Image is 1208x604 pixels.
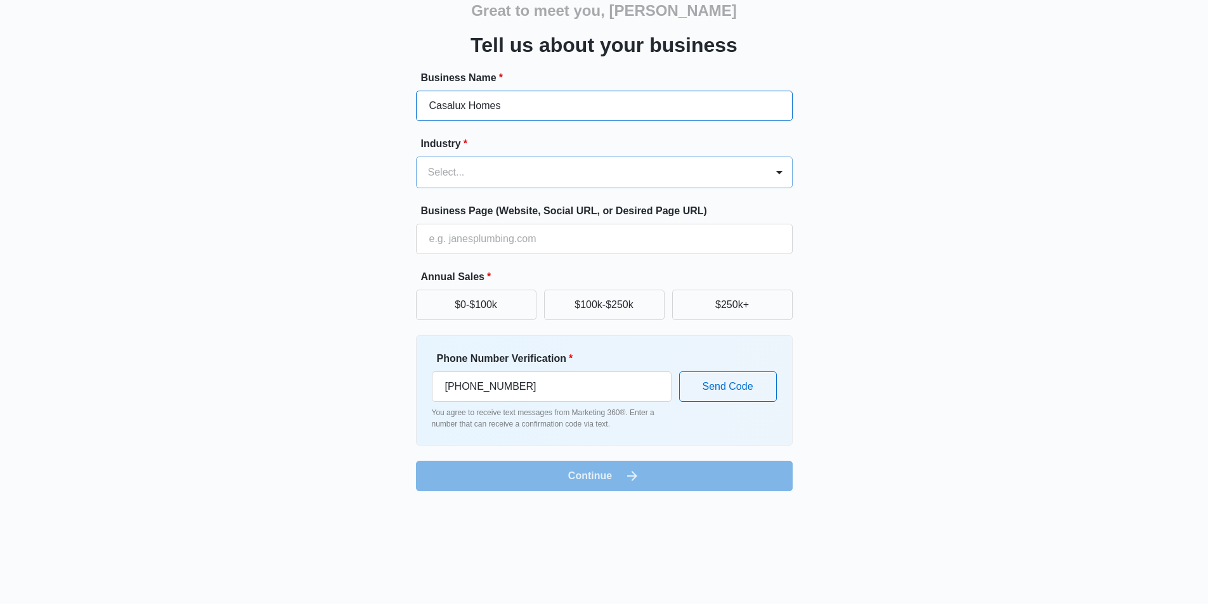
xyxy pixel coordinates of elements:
[672,290,793,320] button: $250k+
[432,371,672,402] input: Ex. +1-555-555-5555
[544,290,665,320] button: $100k-$250k
[437,351,677,366] label: Phone Number Verification
[432,407,672,430] p: You agree to receive text messages from Marketing 360®. Enter a number that can receive a confirm...
[416,91,793,121] input: e.g. Jane's Plumbing
[416,224,793,254] input: e.g. janesplumbing.com
[421,70,798,86] label: Business Name
[679,371,777,402] button: Send Code
[471,30,737,60] h3: Tell us about your business
[416,290,536,320] button: $0-$100k
[421,136,798,151] label: Industry
[421,269,798,285] label: Annual Sales
[421,203,798,219] label: Business Page (Website, Social URL, or Desired Page URL)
